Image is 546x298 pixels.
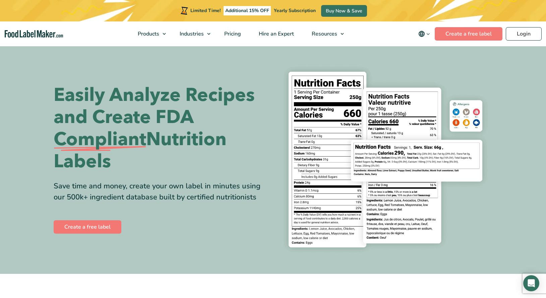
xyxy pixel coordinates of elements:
span: Pricing [222,30,242,38]
span: Hire an Expert [257,30,295,38]
a: Industries [171,21,214,46]
span: Industries [178,30,204,38]
span: Additional 15% OFF [224,6,271,15]
a: Pricing [216,21,248,46]
div: Save time and money, create your own label in minutes using our 500k+ ingredient database built b... [54,181,268,203]
a: Hire an Expert [250,21,301,46]
a: Buy Now & Save [321,5,367,17]
span: Resources [310,30,338,38]
a: Login [506,27,542,41]
div: Open Intercom Messenger [523,275,539,291]
span: Limited Time! [190,7,221,14]
span: Products [136,30,160,38]
a: Create a free label [435,27,502,41]
h1: Easily Analyze Recipes and Create FDA Nutrition Labels [54,84,268,173]
a: Resources [303,21,347,46]
a: Create a free label [54,220,121,234]
span: Yearly Subscription [274,7,316,14]
a: Products [129,21,169,46]
span: Compliant [54,128,146,151]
